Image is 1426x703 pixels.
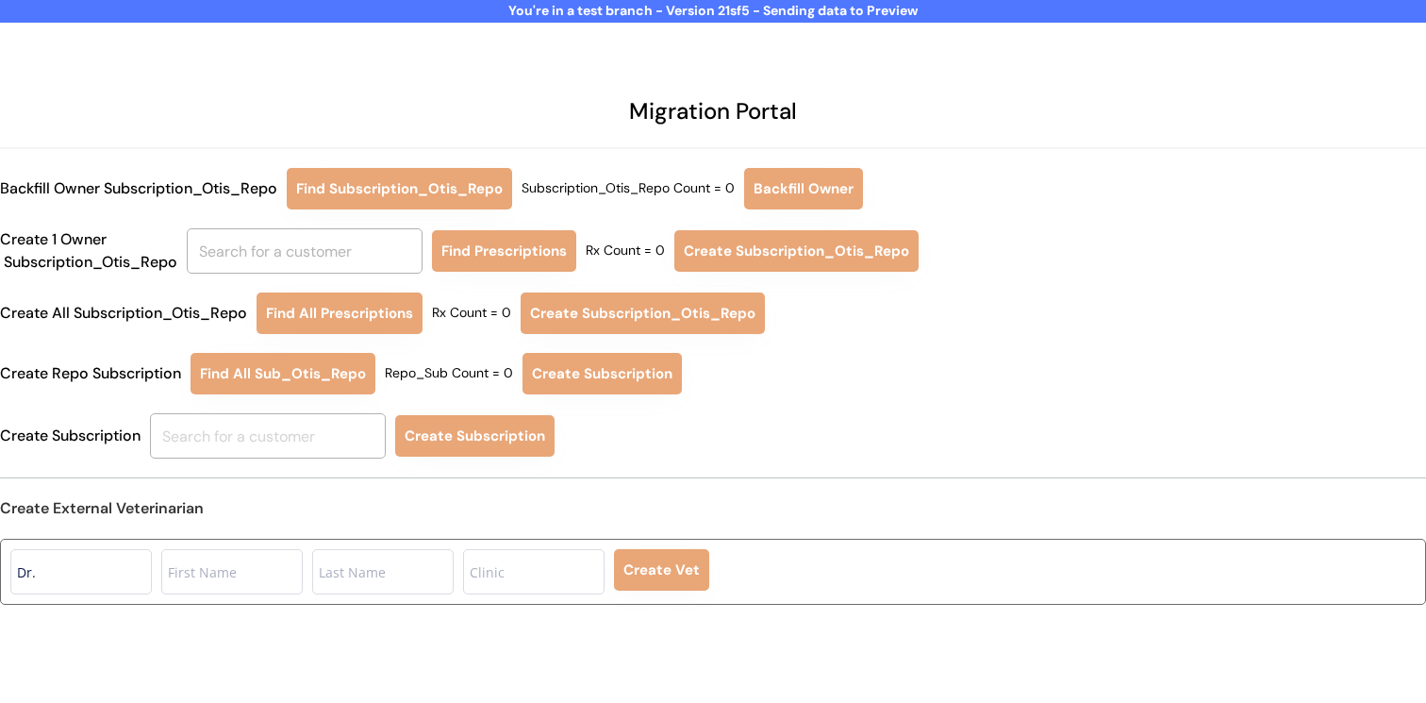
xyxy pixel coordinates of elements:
[463,549,605,594] input: Clinic
[522,353,682,394] button: Create Subscription
[287,168,512,209] button: Find Subscription_Otis_Repo
[312,549,454,594] input: Last Name
[385,364,513,383] div: Repo_Sub Count = 0
[395,415,555,457] button: Create Subscription
[629,94,797,128] div: Migration Portal
[187,228,423,274] input: Search for a customer
[614,549,709,591] button: Create Vet
[432,304,511,323] div: Rx Count = 0
[150,413,386,459] input: Search for a customer
[521,293,765,334] button: Create Subscription_Otis_Repo
[257,293,423,334] button: Find All Prescriptions
[161,549,303,594] input: First Name
[586,242,665,260] div: Rx Count = 0
[522,179,735,198] div: Subscription_Otis_Repo Count = 0
[191,353,375,394] button: Find All Sub_Otis_Repo
[744,168,863,209] button: Backfill Owner
[10,549,152,594] input: Title
[432,230,576,272] button: Find Prescriptions
[674,230,919,272] button: Create Subscription_Otis_Repo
